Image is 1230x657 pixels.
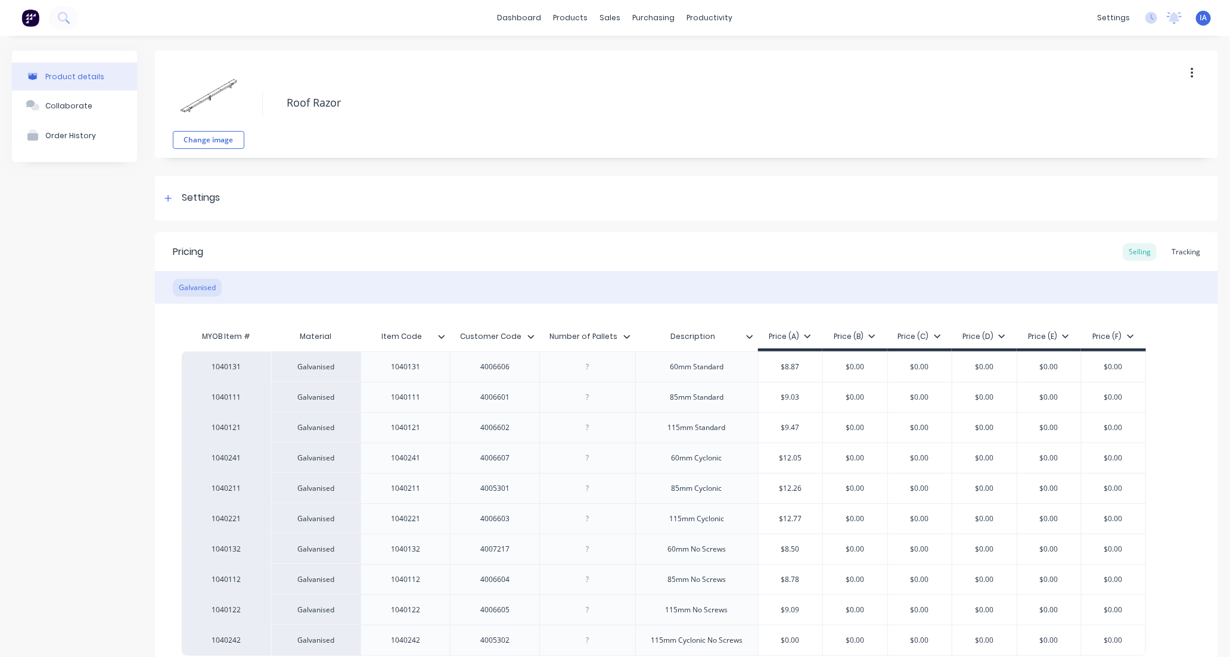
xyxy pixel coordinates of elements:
[823,504,887,534] div: $0.00
[182,412,1146,443] div: 1040121Galvanised10401214006602115mm Standard$9.47$0.00$0.00$0.00$0.00$0.00
[759,565,823,594] div: $8.78
[952,625,1017,655] div: $0.00
[1166,243,1206,261] div: Tracking
[12,120,137,150] button: Order History
[1017,474,1082,503] div: $0.00
[465,633,525,648] div: 4005302
[823,443,887,473] div: $0.00
[952,504,1017,534] div: $0.00
[173,131,244,149] button: Change image
[759,413,823,443] div: $9.47
[1017,382,1082,412] div: $0.00
[1082,565,1145,594] div: $0.00
[465,359,525,375] div: 4006606
[759,382,823,412] div: $9.03
[641,633,752,648] div: 115mm Cyclonic No Screws
[281,89,1102,117] textarea: Roof Razor
[888,413,952,443] div: $0.00
[823,413,887,443] div: $0.00
[194,392,259,403] div: 1040111
[952,443,1017,473] div: $0.00
[1017,565,1082,594] div: $0.00
[194,544,259,555] div: 1040132
[1017,595,1082,625] div: $0.00
[548,9,594,27] div: products
[888,474,952,503] div: $0.00
[271,534,361,564] div: Galvanised
[45,101,92,110] div: Collaborate
[376,481,436,496] div: 1040211
[271,412,361,443] div: Galvanised
[182,325,271,348] div: MYOB Item #
[465,481,525,496] div: 4005301
[594,9,627,27] div: sales
[952,352,1017,382] div: $0.00
[182,191,220,205] div: Settings
[271,382,361,412] div: Galvanised
[662,481,732,496] div: 85mm Cyclonic
[376,390,436,405] div: 1040111
[194,605,259,615] div: 1040122
[834,331,875,342] div: Price (B)
[376,359,436,375] div: 1040131
[182,594,1146,625] div: 1040122Galvanised10401224006605115mm No Screws$9.09$0.00$0.00$0.00$0.00$0.00
[45,72,104,81] div: Product details
[1082,595,1145,625] div: $0.00
[376,511,436,527] div: 1040221
[888,565,952,594] div: $0.00
[1082,474,1145,503] div: $0.00
[1200,13,1207,23] span: IA
[658,541,735,557] div: 60mm No Screws
[952,382,1017,412] div: $0.00
[1028,331,1069,342] div: Price (E)
[888,382,952,412] div: $0.00
[1017,352,1082,382] div: $0.00
[1017,443,1082,473] div: $0.00
[823,595,887,625] div: $0.00
[182,351,1146,382] div: 1040131Galvanised1040131400660660mm Standard$8.87$0.00$0.00$0.00$0.00$0.00
[1082,443,1145,473] div: $0.00
[465,511,525,527] div: 4006603
[1017,534,1082,564] div: $0.00
[888,534,952,564] div: $0.00
[194,635,259,646] div: 1040242
[182,625,1146,656] div: 1040242Galvanised10402424005302115mm Cyclonic No Screws$0.00$0.00$0.00$0.00$0.00$0.00
[823,565,887,594] div: $0.00
[182,443,1146,473] div: 1040241Galvanised1040241400660760mm Cyclonic$12.05$0.00$0.00$0.00$0.00$0.00
[952,595,1017,625] div: $0.00
[194,483,259,494] div: 1040211
[376,572,436,587] div: 1040112
[271,594,361,625] div: Galvanised
[376,633,436,648] div: 1040242
[465,572,525,587] div: 4006604
[1082,504,1145,534] div: $0.00
[182,473,1146,503] div: 1040211Galvanised1040211400530185mm Cyclonic$12.26$0.00$0.00$0.00$0.00$0.00
[659,420,735,435] div: 115mm Standard
[823,352,887,382] div: $0.00
[45,131,96,140] div: Order History
[769,331,811,342] div: Price (A)
[823,534,887,564] div: $0.00
[823,625,887,655] div: $0.00
[952,474,1017,503] div: $0.00
[952,565,1017,594] div: $0.00
[173,60,244,149] div: fileChange image
[271,473,361,503] div: Galvanised
[12,91,137,120] button: Collaborate
[465,602,525,618] div: 4006605
[1017,625,1082,655] div: $0.00
[962,331,1005,342] div: Price (D)
[173,245,203,259] div: Pricing
[1017,413,1082,443] div: $0.00
[271,443,361,473] div: Galvanised
[271,564,361,594] div: Galvanised
[194,362,259,372] div: 1040131
[660,390,733,405] div: 85mm Standard
[1082,352,1145,382] div: $0.00
[759,534,823,564] div: $8.50
[660,511,734,527] div: 115mm Cyclonic
[656,602,738,618] div: 115mm No Screws
[681,9,739,27] div: productivity
[660,359,733,375] div: 60mm Standard
[888,504,952,534] div: $0.00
